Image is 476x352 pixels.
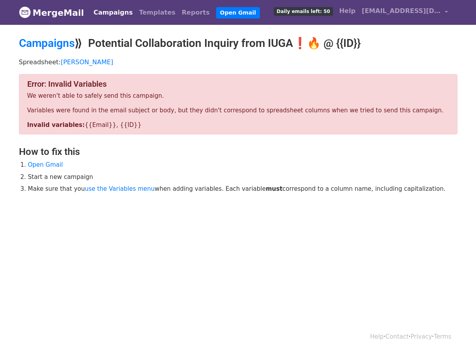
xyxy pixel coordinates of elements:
a: Daily emails left: 50 [271,3,336,19]
a: use the Variables menu [85,185,155,192]
a: Terms [434,333,451,340]
strong: must [266,185,282,192]
li: Make sure that you when adding variables. Each variable correspond to a column name, including ca... [28,184,457,194]
p: {{Email}}, {{ID}} [27,121,449,129]
a: Help [336,3,359,19]
a: Campaigns [90,5,136,20]
a: MergeMail [19,4,84,21]
a: Campaigns [19,37,75,50]
img: MergeMail logo [19,6,31,18]
li: Start a new campaign [28,173,457,182]
a: Contact [386,333,408,340]
h3: How to fix this [19,146,457,158]
a: Reports [179,5,213,20]
a: Open Gmail [28,161,63,168]
span: [EMAIL_ADDRESS][DOMAIN_NAME] [362,6,441,16]
strong: Invalid variables: [27,121,85,129]
a: [EMAIL_ADDRESS][DOMAIN_NAME] [359,3,451,22]
p: Spreadsheet: [19,58,457,66]
a: Open Gmail [216,7,260,19]
a: [PERSON_NAME] [61,58,113,66]
h4: Error: Invalid Variables [27,79,449,89]
p: We weren't able to safely send this campaign. [27,92,449,100]
span: Daily emails left: 50 [274,7,333,16]
a: Templates [136,5,179,20]
a: Privacy [410,333,432,340]
p: Variables were found in the email subject or body, but they didn't correspond to spreadsheet colu... [27,106,449,115]
a: Help [370,333,384,340]
h2: ⟫ Potential Collaboration Inquiry from IUGA❗🔥 @ {{ID}} [19,37,457,50]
